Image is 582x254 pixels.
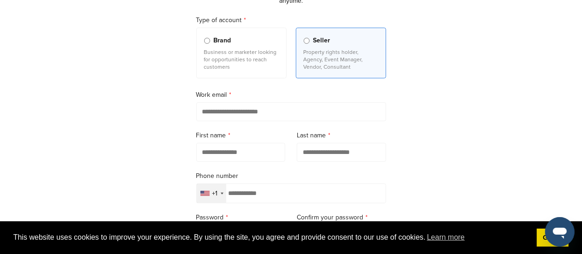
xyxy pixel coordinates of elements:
[297,213,386,223] label: Confirm your password
[304,48,378,71] p: Property rights holder, Agency, Event Manager, Vendor, Consultant
[196,130,286,141] label: First name
[297,130,386,141] label: Last name
[304,38,310,44] input: Seller Property rights holder, Agency, Event Manager, Vendor, Consultant
[204,48,279,71] p: Business or marketer looking for opportunities to reach customers
[426,230,466,244] a: learn more about cookies
[196,171,386,181] label: Phone number
[204,38,210,44] input: Brand Business or marketer looking for opportunities to reach customers
[212,190,218,197] div: +1
[196,15,386,25] label: Type of account
[196,213,286,223] label: Password
[13,230,529,244] span: This website uses cookies to improve your experience. By using the site, you agree and provide co...
[313,35,330,46] span: Seller
[537,229,569,247] a: dismiss cookie message
[545,217,575,247] iframe: Button to launch messaging window
[197,184,226,203] div: Selected country
[214,35,231,46] span: Brand
[196,90,386,100] label: Work email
